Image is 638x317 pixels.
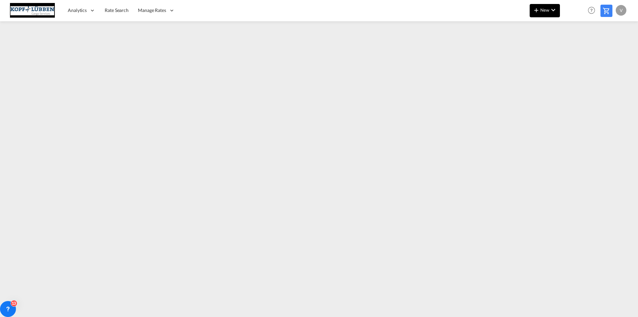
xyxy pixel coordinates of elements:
[549,6,557,14] md-icon: icon-chevron-down
[532,7,557,13] span: New
[616,5,626,16] div: v
[68,7,87,14] span: Analytics
[105,7,129,13] span: Rate Search
[586,5,600,17] div: Help
[530,4,560,17] button: icon-plus 400-fgNewicon-chevron-down
[138,7,166,14] span: Manage Rates
[10,3,55,18] img: 25cf3bb0aafc11ee9c4fdbd399af7748.JPG
[586,5,597,16] span: Help
[532,6,540,14] md-icon: icon-plus 400-fg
